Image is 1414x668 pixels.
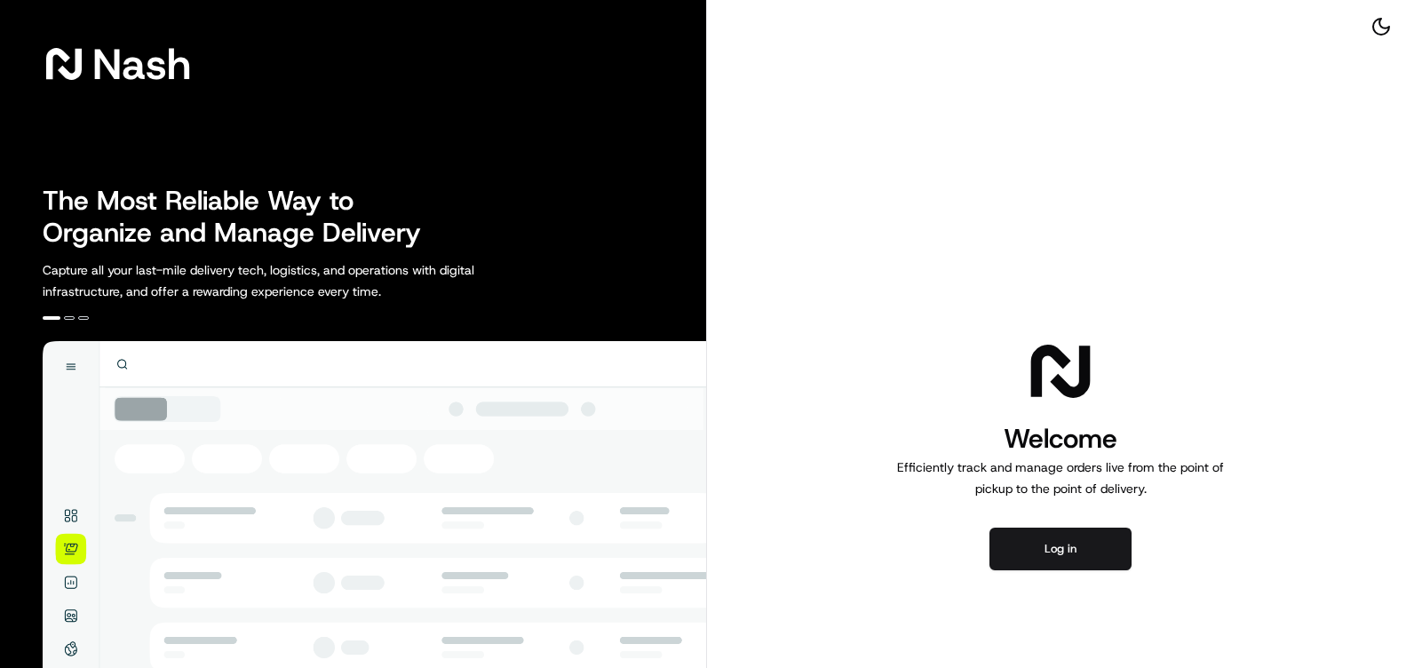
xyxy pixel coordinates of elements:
[43,185,441,249] h2: The Most Reliable Way to Organize and Manage Delivery
[989,528,1132,570] button: Log in
[890,421,1231,457] h1: Welcome
[890,457,1231,499] p: Efficiently track and manage orders live from the point of pickup to the point of delivery.
[92,46,191,82] span: Nash
[43,259,554,302] p: Capture all your last-mile delivery tech, logistics, and operations with digital infrastructure, ...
